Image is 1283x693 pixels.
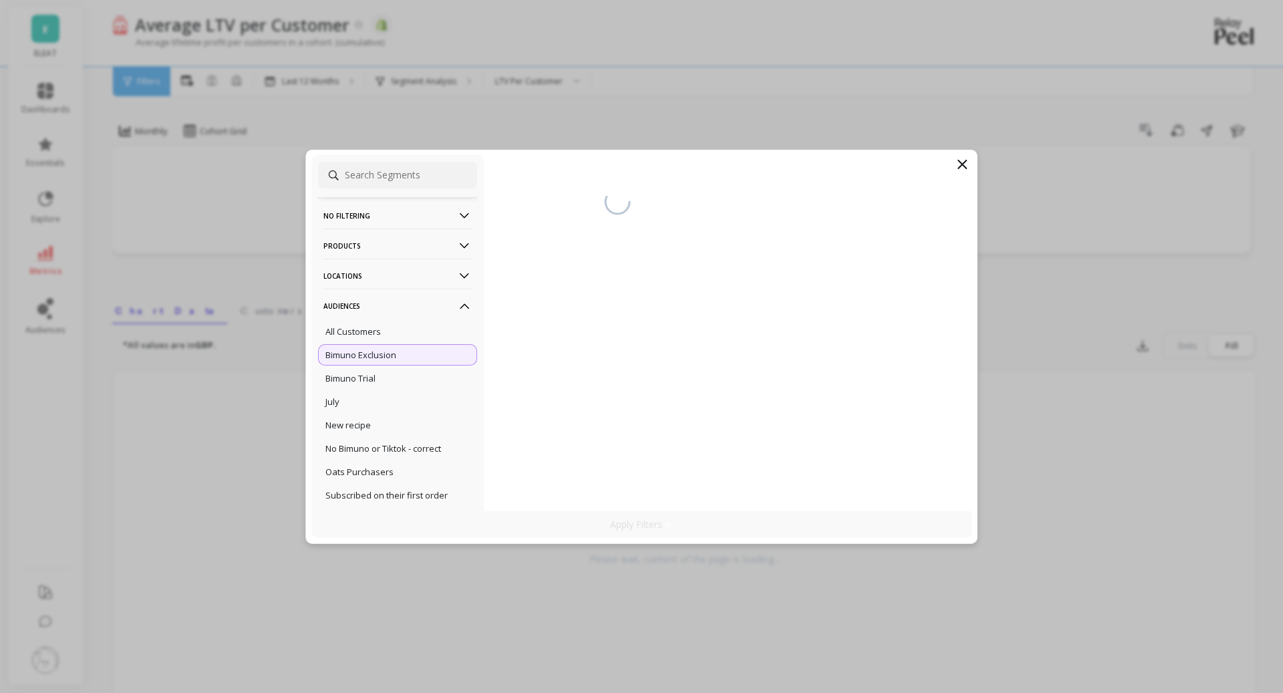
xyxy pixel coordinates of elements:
p: Audiences [323,289,472,323]
p: Products [323,229,472,263]
input: Search Segments [318,162,477,188]
p: Bimuno Trial [325,372,376,384]
p: July [325,396,339,408]
p: Bimuno Exclusion [325,349,396,361]
p: Subscribed on their first order [325,489,448,501]
p: No filtering [323,198,472,233]
p: Oats Purchasers [325,466,394,478]
p: New recipe [325,419,371,431]
p: All Customers [325,325,381,337]
p: No Bimuno or Tiktok - correct [325,442,441,454]
p: Locations [323,259,472,293]
p: Apply Filters [610,518,674,531]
